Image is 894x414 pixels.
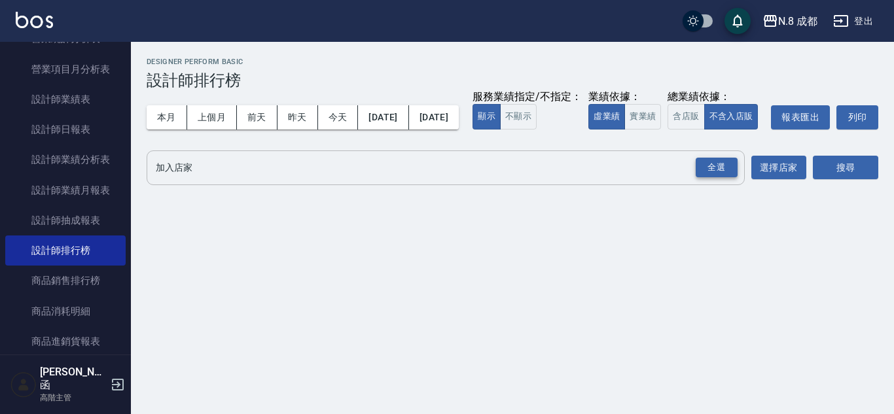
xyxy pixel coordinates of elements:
[624,104,661,129] button: 實業績
[5,235,126,266] a: 設計師排行榜
[5,205,126,235] a: 設計師抽成報表
[724,8,751,34] button: save
[5,175,126,205] a: 設計師業績月報表
[771,105,830,129] button: 報表匯出
[318,105,359,129] button: 今天
[813,156,878,180] button: 搜尋
[40,392,107,404] p: 高階主管
[473,90,582,104] div: 服務業績指定/不指定：
[588,90,661,104] div: 業績依據：
[237,105,277,129] button: 前天
[5,145,126,175] a: 設計師業績分析表
[500,104,537,129] button: 不顯示
[693,155,740,181] button: Open
[5,54,126,84] a: 營業項目月分析表
[16,12,53,28] img: Logo
[5,326,126,356] a: 商品進銷貨報表
[588,104,625,129] button: 虛業績
[152,156,719,179] input: 店家名稱
[5,114,126,145] a: 設計師日報表
[704,104,759,129] button: 不含入店販
[147,105,187,129] button: 本月
[10,371,37,398] img: Person
[147,71,878,90] h3: 設計師排行榜
[778,13,817,29] div: N.8 成都
[187,105,237,129] button: 上個月
[5,296,126,326] a: 商品消耗明細
[668,104,704,129] button: 含店販
[828,9,878,33] button: 登出
[5,266,126,296] a: 商品銷售排行榜
[751,156,806,180] button: 選擇店家
[473,104,501,129] button: 顯示
[147,58,878,66] h2: Designer Perform Basic
[358,105,408,129] button: [DATE]
[836,105,878,129] button: 列印
[696,158,738,178] div: 全選
[668,90,764,104] div: 總業績依據：
[277,105,318,129] button: 昨天
[40,366,107,392] h5: [PERSON_NAME]函
[5,84,126,114] a: 設計師業績表
[409,105,459,129] button: [DATE]
[757,8,823,35] button: N.8 成都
